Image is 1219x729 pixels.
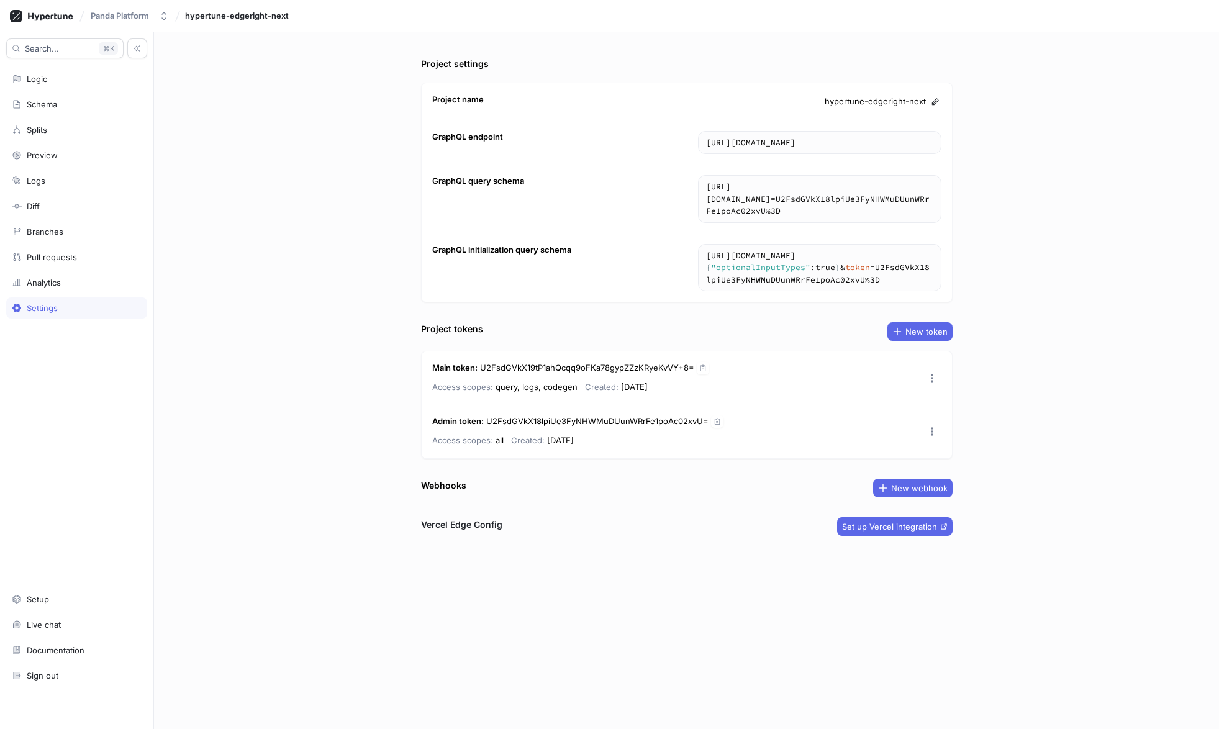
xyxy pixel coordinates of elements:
[27,150,58,160] div: Preview
[432,94,484,106] div: Project name
[6,38,124,58] button: Search...K
[27,99,57,109] div: Schema
[825,96,926,108] span: hypertune-edgeright-next
[27,252,77,262] div: Pull requests
[27,645,84,655] div: Documentation
[837,517,953,536] button: Set up Vercel integration
[480,363,694,373] span: U2FsdGVkX19tP1ahQcqq9oFKa78gypZZzKRyeKvVY+8=
[185,11,289,20] span: hypertune-edgeright-next
[27,227,63,237] div: Branches
[432,379,578,394] p: query, logs, codegen
[432,416,484,426] strong: Admin token :
[432,433,504,448] p: all
[27,176,45,186] div: Logs
[432,175,524,188] div: GraphQL query schema
[699,132,941,154] textarea: [URL][DOMAIN_NAME]
[27,620,61,630] div: Live chat
[432,435,493,445] span: Access scopes:
[421,518,502,531] h3: Vercel Edge Config
[887,322,953,341] button: New token
[27,278,61,288] div: Analytics
[842,523,937,530] span: Set up Vercel integration
[699,245,941,291] textarea: https://[DOMAIN_NAME]/schema?body={"optionalInputTypes":true}&token=U2FsdGVkX18lpiUe3FyNHWMuDUunW...
[585,382,619,392] span: Created:
[511,435,545,445] span: Created:
[421,57,489,70] div: Project settings
[699,176,941,222] textarea: [URL][DOMAIN_NAME]
[891,484,948,492] span: New webhook
[86,6,174,26] button: Panda Platform
[511,433,574,448] p: [DATE]
[432,244,571,256] div: GraphQL initialization query schema
[27,303,58,313] div: Settings
[25,45,59,52] span: Search...
[99,42,118,55] div: K
[27,125,47,135] div: Splits
[27,594,49,604] div: Setup
[27,671,58,681] div: Sign out
[432,131,503,143] div: GraphQL endpoint
[6,640,147,661] a: Documentation
[905,328,948,335] span: New token
[421,322,483,335] div: Project tokens
[91,11,149,21] div: Panda Platform
[27,74,47,84] div: Logic
[432,382,493,392] span: Access scopes:
[432,363,478,373] strong: Main token :
[585,379,648,394] p: [DATE]
[27,201,40,211] div: Diff
[421,479,466,492] div: Webhooks
[873,479,953,497] button: New webhook
[486,416,709,426] span: U2FsdGVkX18lpiUe3FyNHWMuDUunWRrFe1poAc02xvU=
